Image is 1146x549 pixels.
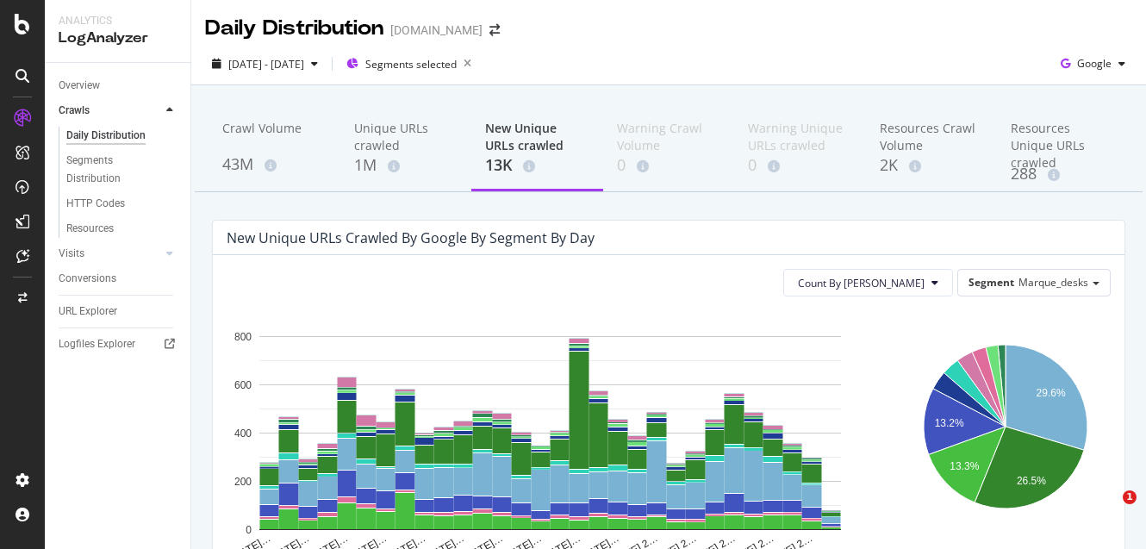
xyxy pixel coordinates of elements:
div: Logfiles Explorer [59,335,135,353]
text: 800 [234,331,252,343]
div: Overview [59,77,100,95]
text: 0 [246,524,252,536]
div: Warning Crawl Volume [617,120,721,154]
span: Count By Day [798,276,925,290]
text: 200 [234,476,252,488]
span: Google [1077,56,1112,71]
div: [DOMAIN_NAME] [390,22,483,39]
iframe: Intercom live chat [1087,490,1129,532]
span: [DATE] - [DATE] [228,57,304,72]
div: Crawl Volume [222,120,327,153]
div: 2K [880,154,984,177]
text: 600 [234,379,252,391]
a: HTTP Codes [66,195,178,213]
text: 26.5% [1016,475,1045,487]
div: Warning Unique URLs crawled [748,120,852,154]
div: Resources Crawl Volume [880,120,984,154]
button: Google [1054,50,1132,78]
a: Visits [59,245,161,263]
div: New Unique URLs crawled [485,120,589,154]
div: 1M [354,154,458,177]
div: 43M [222,153,327,176]
a: Logfiles Explorer [59,335,178,353]
a: Overview [59,77,178,95]
button: Count By [PERSON_NAME] [783,269,953,296]
div: 0 [617,154,721,177]
text: 29.6% [1036,387,1065,399]
a: Conversions [59,270,178,288]
span: Segments selected [365,57,457,72]
button: Segments selected [339,50,478,78]
div: 13K [485,154,589,177]
button: [DATE] - [DATE] [205,50,325,78]
span: Marque_desks [1018,275,1088,290]
div: 0 [748,154,852,177]
a: Crawls [59,102,161,120]
span: Segment [968,275,1014,290]
a: URL Explorer [59,303,178,321]
div: Daily Distribution [66,127,146,145]
div: New Unique URLs crawled by google by Segment by Day [227,229,595,246]
text: 400 [234,427,252,440]
a: Resources [66,220,178,238]
a: Daily Distribution [66,127,178,145]
div: arrow-right-arrow-left [489,24,500,36]
div: Analytics [59,14,177,28]
div: Daily Distribution [205,14,383,43]
div: Unique URLs crawled [354,120,458,154]
text: 13.2% [934,417,963,429]
span: 1 [1123,490,1137,504]
div: Crawls [59,102,90,120]
div: Resources [66,220,114,238]
div: Visits [59,245,84,263]
div: LogAnalyzer [59,28,177,48]
text: 13.3% [950,460,979,472]
div: 288 [1011,163,1115,185]
div: URL Explorer [59,303,117,321]
div: HTTP Codes [66,195,125,213]
div: Segments Distribution [66,152,162,188]
div: Resources Unique URLs crawled [1011,120,1115,163]
a: Segments Distribution [66,152,178,188]
div: Conversions [59,270,116,288]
